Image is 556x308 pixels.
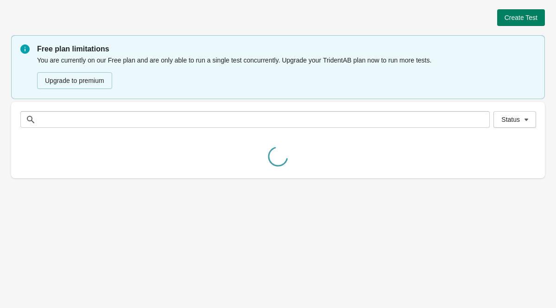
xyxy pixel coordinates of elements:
[501,116,520,123] span: Status
[37,72,112,89] button: Upgrade to premium
[37,55,536,90] div: You are currently on our Free plan and are only able to run a single test concurrently. Upgrade y...
[497,9,545,26] button: Create Test
[37,44,536,55] p: Free plan limitations
[493,111,536,128] button: Status
[505,14,537,21] span: Create Test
